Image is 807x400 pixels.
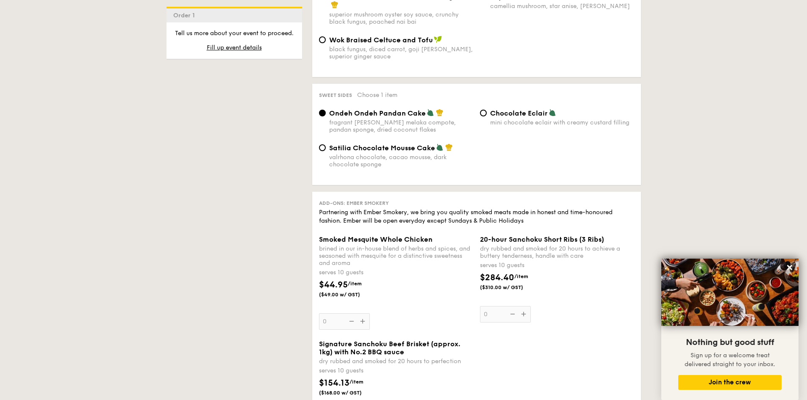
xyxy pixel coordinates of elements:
span: Add-ons: Ember Smokery [319,200,389,206]
span: 20-hour Sanchoku Short Ribs (3 Ribs) [480,235,604,243]
span: $44.95 [319,280,348,290]
img: icon-vegetarian.fe4039eb.svg [549,109,556,116]
span: Choose 1 item [357,91,397,99]
p: Tell us more about your event to proceed. [173,29,295,38]
button: Join the crew [678,375,782,390]
span: Sweet sides [319,92,352,98]
div: black fungus, diced carrot, goji [PERSON_NAME], superior ginger sauce [329,46,473,60]
input: Chocolate Eclairmini chocolate eclair with creamy custard filling [480,110,487,116]
div: mini chocolate eclair with creamy custard filling [490,119,634,126]
button: Close [783,261,796,274]
span: $154.13 [319,378,349,388]
span: Ondeh Ondeh Pandan Cake [329,109,426,117]
span: Smoked Mesquite Whole Chicken [319,235,433,243]
img: icon-chef-hat.a58ddaea.svg [331,1,338,8]
div: serves 10 guests [319,268,473,277]
div: dry rubbed and smoked for 20 hours to achieve a buttery tenderness, handle with care [480,245,634,259]
div: Partnering with Ember Smokery, we bring you quality smoked meats made in honest and time-honoured... [319,208,634,225]
img: icon-vegetarian.fe4039eb.svg [427,109,434,116]
span: ($168.00 w/ GST) [319,389,377,396]
span: /item [514,273,528,279]
span: Sign up for a welcome treat delivered straight to your inbox. [685,352,775,368]
span: Wok Braised Celtuce and Tofu [329,36,433,44]
div: serves 10 guests [480,261,634,270]
img: DSC07876-Edit02-Large.jpeg [661,259,799,326]
span: Satilia Chocolate Mousse Cake [329,144,435,152]
span: Nothing but good stuff [686,337,774,348]
img: icon-vegetarian.fe4039eb.svg [436,143,444,151]
span: Fill up event details [207,44,262,51]
div: fragrant [PERSON_NAME] melaka compote, pandan sponge, dried coconut flakes [329,119,473,133]
span: ($310.00 w/ GST) [480,284,538,291]
div: serves 10 guests [319,367,473,375]
img: icon-vegan.f8ff3823.svg [434,36,442,43]
img: icon-chef-hat.a58ddaea.svg [436,109,444,116]
div: dry rubbed and smoked for 20 hours to perfection [319,358,473,365]
span: /item [349,379,363,385]
span: Chocolate Eclair [490,109,548,117]
span: ($49.00 w/ GST) [319,291,377,298]
input: Satilia Chocolate Mousse Cakevalrhona chocolate, cacao mousse, dark chocolate sponge [319,144,326,151]
span: Signature Sanchoku Beef Brisket (approx. 1kg) with No.2 BBQ sauce [319,340,460,356]
span: $284.40 [480,273,514,283]
span: Order 1 [173,12,198,19]
div: superior mushroom oyster soy sauce, crunchy black fungus, poached nai bai [329,11,473,25]
div: brined in our in-house blend of herbs and spices, and seasoned with mesquite for a distinctive sw... [319,245,473,267]
input: Ondeh Ondeh Pandan Cakefragrant [PERSON_NAME] melaka compote, pandan sponge, dried coconut flakes [319,110,326,116]
img: icon-chef-hat.a58ddaea.svg [445,143,453,151]
span: /item [348,281,362,287]
div: valrhona chocolate, cacao mousse, dark chocolate sponge [329,154,473,168]
div: camellia mushroom, star anise, [PERSON_NAME] [490,3,634,10]
input: Wok Braised Celtuce and Tofublack fungus, diced carrot, goji [PERSON_NAME], superior ginger sauce [319,36,326,43]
